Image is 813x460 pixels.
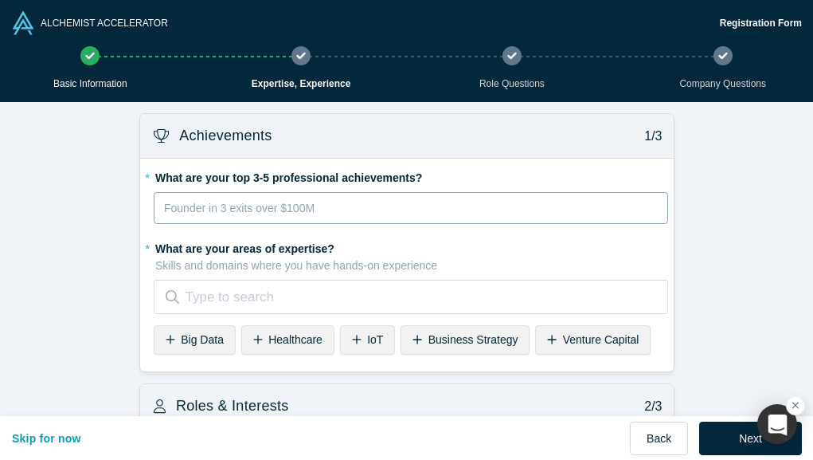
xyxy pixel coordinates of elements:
h3: Achievements [179,125,272,147]
p: 1/3 [636,127,663,146]
p: ALCHEMIST ACCELERATOR [41,16,168,30]
h3: Roles & Interests [176,395,289,417]
p: 2/3 [636,397,663,416]
label: What are your top 3-5 professional achievements? [154,164,668,187]
div: rdw-editor [165,198,658,230]
p: Company Questions [679,77,766,91]
div: rdw-wrapper [154,192,668,224]
div: IoT [340,325,395,355]
p: Basic Information [53,77,127,91]
div: Venture Capital [535,325,651,355]
span: Big Data [181,333,224,346]
span: Healthcare [268,333,322,346]
label: What are your areas of expertise? [154,235,668,274]
p: Skills and domains where you have hands-on experience [155,258,668,274]
span: Business Strategy [428,333,518,346]
strong: Registration Form [720,18,802,29]
span: IoT [367,333,383,346]
button: Next [699,422,802,455]
p: Role Questions [479,77,545,91]
div: Healthcare [241,325,334,355]
div: Big Data [154,325,236,355]
span: Venture Capital [563,333,639,346]
img: Alchemist Accelerator Logomark [11,11,35,35]
button: Skip for now [11,422,82,455]
p: Expertise, Experience [252,77,351,91]
div: Business Strategy [401,325,530,355]
button: Back [630,422,688,455]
